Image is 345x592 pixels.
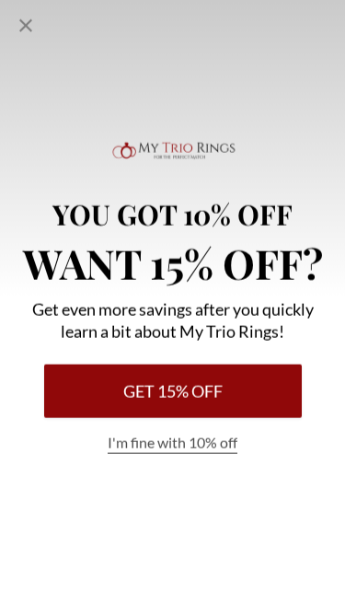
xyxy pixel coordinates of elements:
[44,365,302,418] button: Get 15% Off
[52,201,293,228] p: You Got 10% Off
[15,15,37,37] div: Close popup
[17,298,328,342] p: Get even more savings after you quickly learn a bit about My Trio Rings!
[108,433,237,454] button: I'm fine with 10% off
[109,138,237,179] img: Logo
[23,243,323,284] p: Want 15% Off?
